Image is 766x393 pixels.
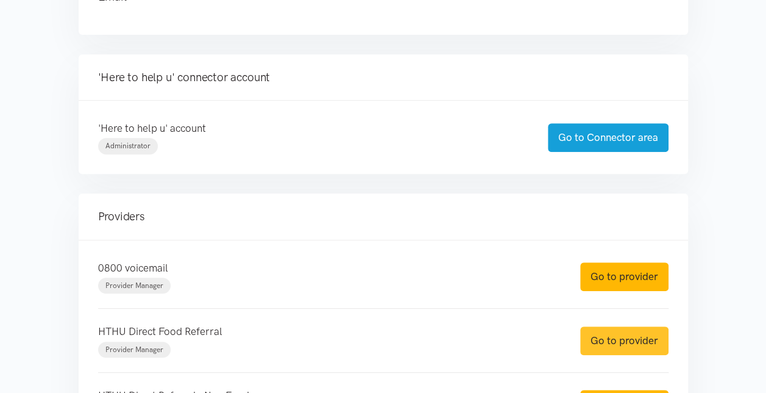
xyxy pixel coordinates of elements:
[548,123,668,152] a: Go to Connector area
[98,323,556,340] p: HTHU Direct Food Referral
[105,281,163,290] span: Provider Manager
[580,262,668,291] a: Go to provider
[580,326,668,355] a: Go to provider
[98,260,556,276] p: 0800 voicemail
[98,208,668,225] h4: Providers
[105,142,151,150] span: Administrator
[105,345,163,354] span: Provider Manager
[98,69,668,86] h4: 'Here to help u' connector account
[98,120,523,137] p: 'Here to help u' account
